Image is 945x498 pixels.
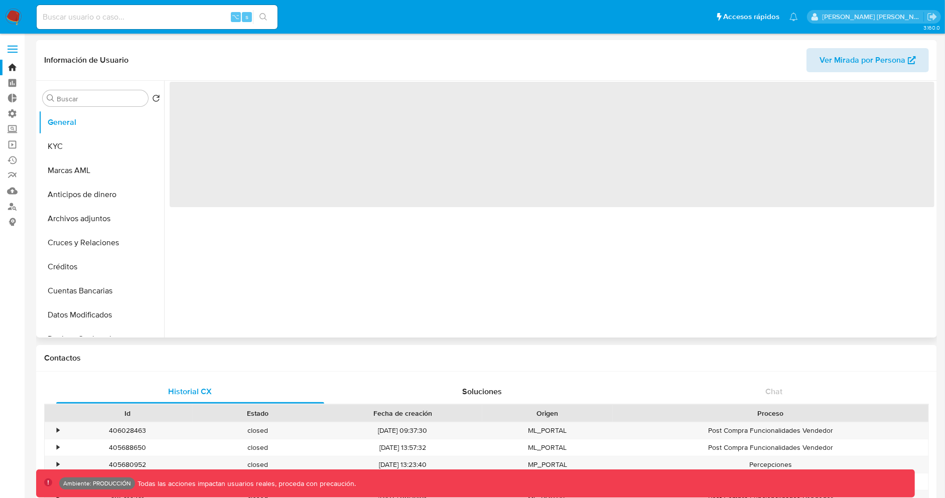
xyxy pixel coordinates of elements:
[482,422,613,439] div: ML_PORTAL
[489,408,606,418] div: Origen
[193,422,323,439] div: closed
[823,12,924,22] p: mauro.ibarra@mercadolibre.com
[245,12,248,22] span: s
[613,422,928,439] div: Post Compra Funcionalidades Vendedor
[69,408,186,418] div: Id
[62,456,193,473] div: 405680952
[39,134,164,158] button: KYC
[57,460,59,469] div: •
[253,10,274,24] button: search-icon
[39,303,164,327] button: Datos Modificados
[47,94,55,102] button: Buscar
[806,48,929,72] button: Ver Mirada por Persona
[39,183,164,207] button: Anticipos de dinero
[57,94,144,103] input: Buscar
[620,408,921,418] div: Proceso
[462,386,502,397] span: Soluciones
[39,207,164,231] button: Archivos adjuntos
[927,12,937,22] a: Salir
[62,439,193,456] div: 405688650
[323,439,482,456] div: [DATE] 13:57:32
[613,439,928,456] div: Post Compra Funcionalidades Vendedor
[482,439,613,456] div: ML_PORTAL
[62,422,193,439] div: 406028463
[765,386,782,397] span: Chat
[39,279,164,303] button: Cuentas Bancarias
[135,479,356,488] p: Todas las acciones impactan usuarios reales, proceda con precaución.
[39,110,164,134] button: General
[193,456,323,473] div: closed
[63,481,131,485] p: Ambiente: PRODUCCIÓN
[39,327,164,351] button: Devices Geolocation
[482,456,613,473] div: MP_PORTAL
[39,158,164,183] button: Marcas AML
[789,13,798,21] a: Notificaciones
[152,94,160,105] button: Volver al orden por defecto
[232,12,239,22] span: ⌥
[57,426,59,435] div: •
[200,408,316,418] div: Estado
[323,456,482,473] div: [DATE] 13:23:40
[613,456,928,473] div: Percepciones
[170,82,934,207] span: ‌
[330,408,475,418] div: Fecha de creación
[44,353,929,363] h1: Contactos
[44,55,128,65] h1: Información de Usuario
[57,443,59,452] div: •
[39,255,164,279] button: Créditos
[168,386,212,397] span: Historial CX
[323,422,482,439] div: [DATE] 09:37:30
[193,439,323,456] div: closed
[39,231,164,255] button: Cruces y Relaciones
[37,11,278,24] input: Buscar usuario o caso...
[820,48,905,72] span: Ver Mirada por Persona
[723,12,779,22] span: Accesos rápidos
